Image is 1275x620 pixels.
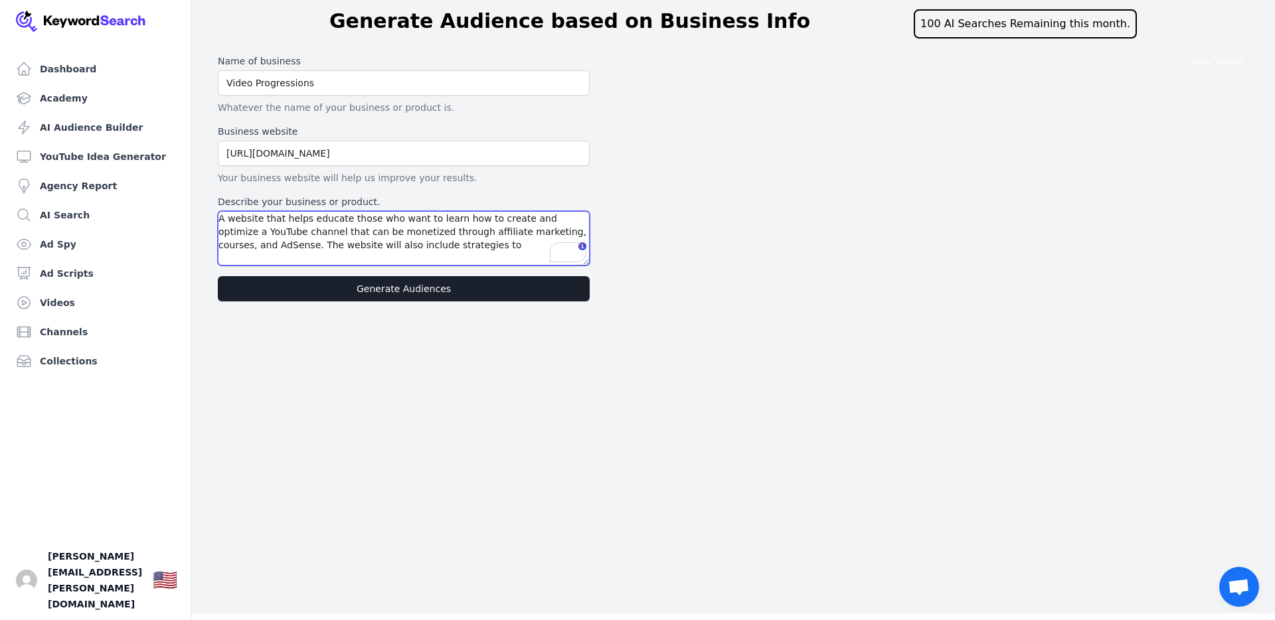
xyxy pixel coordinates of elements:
[1219,567,1259,607] div: Open chat
[1182,52,1251,72] button: Video Tutorial
[218,54,590,68] label: Name of business
[11,260,180,287] a: Ad Scripts
[16,570,37,591] button: Open user button
[218,171,590,185] p: Your business website will help us improve your results.
[11,56,180,82] a: Dashboard
[11,319,180,345] a: Channels
[218,195,590,208] label: Describe your business or product.
[11,231,180,258] a: Ad Spy
[218,101,590,114] p: Whatever the name of your business or product is.
[329,9,810,39] h1: Generate Audience based on Business Info
[914,9,1137,39] div: 100 AI Searches Remaining this month.
[218,70,590,96] input: Google
[11,85,180,112] a: Academy
[16,11,146,32] img: Your Company
[48,548,142,612] span: [PERSON_NAME][EMAIL_ADDRESS][PERSON_NAME][DOMAIN_NAME]
[11,143,180,170] a: YouTube Idea Generator
[218,125,590,138] label: Business website
[11,202,180,228] a: AI Search
[218,211,590,266] textarea: To enrich screen reader interactions, please activate Accessibility in Grammarly extension settings
[153,568,177,592] div: 🇺🇸
[11,114,180,141] a: AI Audience Builder
[11,348,180,374] a: Collections
[11,289,180,316] a: Videos
[11,173,180,199] a: Agency Report
[218,141,590,166] input: https://google.com
[218,276,590,301] button: Generate Audiences
[153,567,177,593] button: 🇺🇸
